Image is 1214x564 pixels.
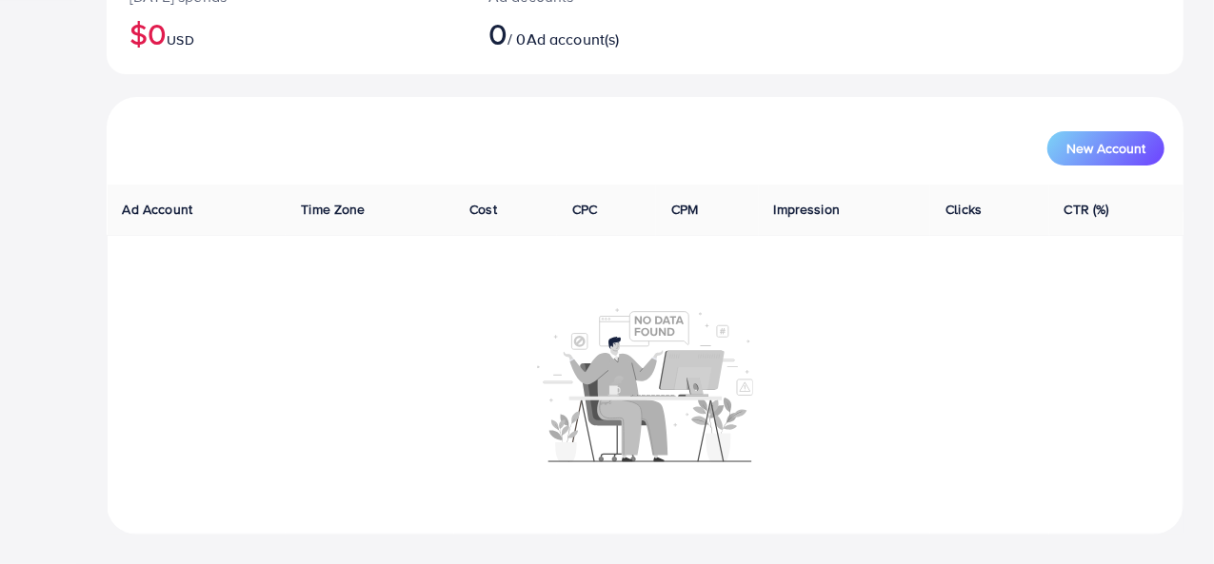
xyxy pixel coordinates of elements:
[488,15,712,51] h2: / 0
[301,200,365,219] span: Time Zone
[488,11,507,55] span: 0
[671,200,698,219] span: CPM
[945,200,982,219] span: Clicks
[129,15,443,51] h2: $0
[1047,131,1164,165] button: New Account
[527,29,620,49] span: Ad account(s)
[469,200,497,219] span: Cost
[1065,200,1109,219] span: CTR (%)
[774,200,841,219] span: Impression
[123,200,193,219] span: Ad Account
[537,306,754,462] img: No account
[1066,142,1145,155] span: New Account
[572,200,597,219] span: CPC
[167,30,193,49] span: USD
